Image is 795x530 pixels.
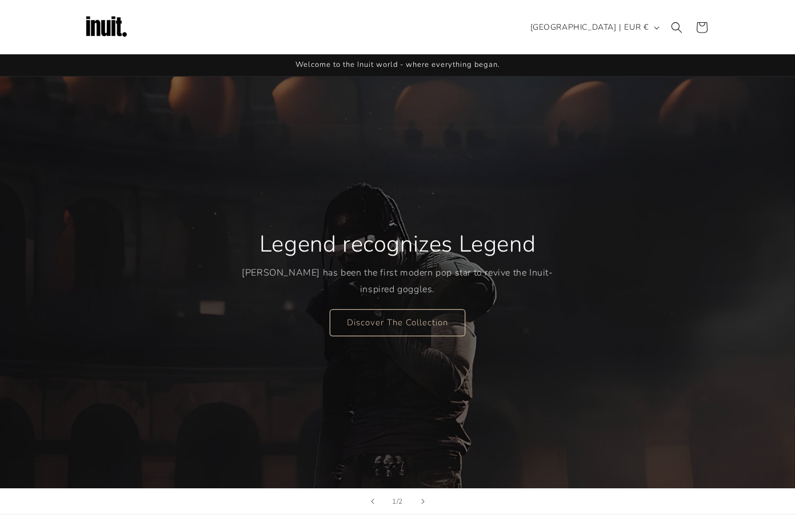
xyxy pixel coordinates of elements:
span: Welcome to the Inuit world - where everything began. [295,59,500,70]
span: [GEOGRAPHIC_DATA] | EUR € [530,21,649,33]
p: [PERSON_NAME] has been the first modern pop star to revive the Inuit-inspired goggles. [242,265,553,298]
button: Next slide [410,489,436,514]
button: Previous slide [360,489,385,514]
div: Announcement [83,54,712,76]
a: Discover The Collection [330,309,465,336]
span: / [397,496,399,507]
img: Inuit Logo [83,5,129,50]
summary: Search [664,15,689,40]
span: 1 [392,496,397,507]
span: 2 [398,496,403,507]
button: [GEOGRAPHIC_DATA] | EUR € [524,17,664,38]
h2: Legend recognizes Legend [259,229,536,259]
